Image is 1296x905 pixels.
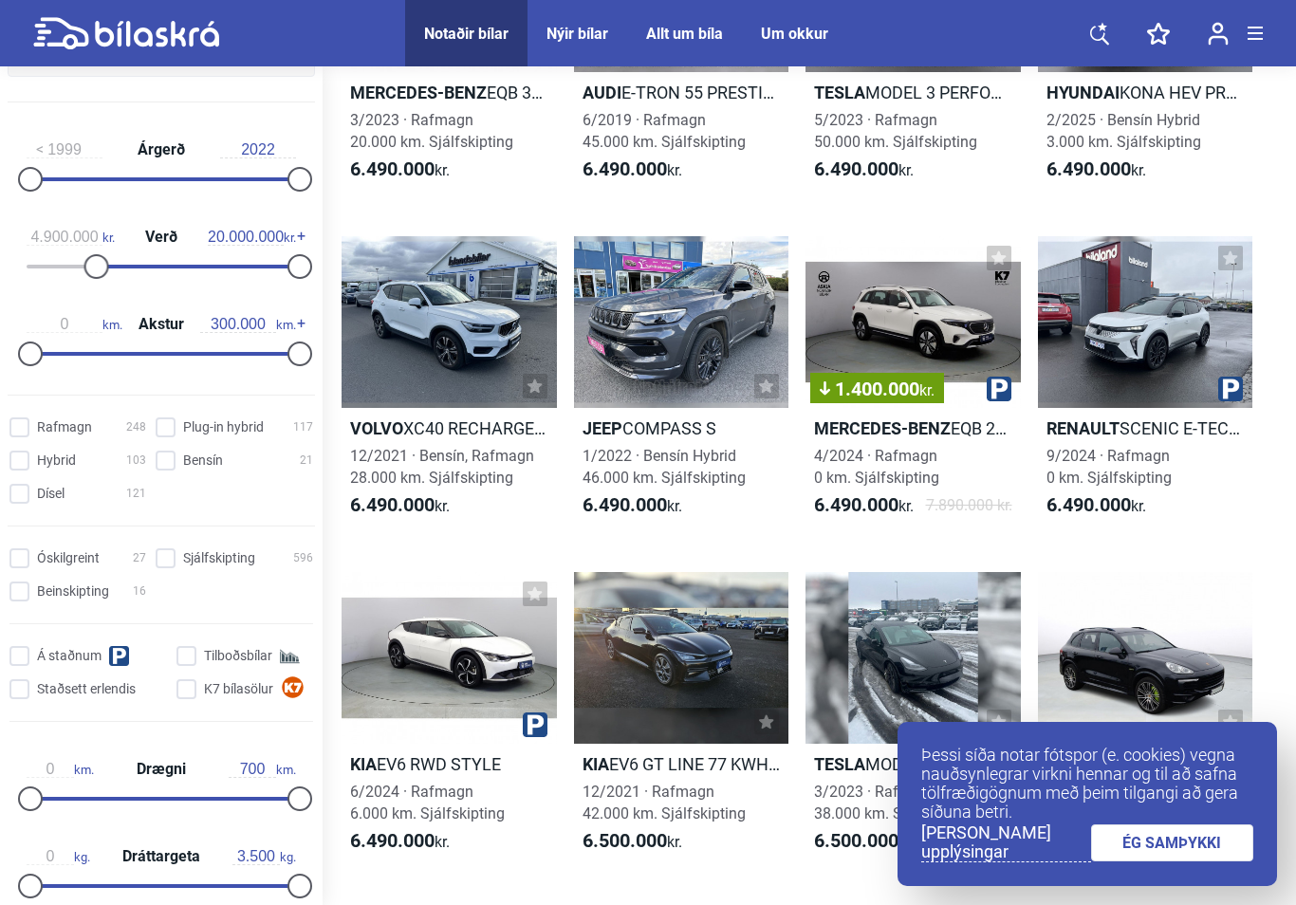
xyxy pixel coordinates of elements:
[926,494,1012,517] span: 7.890.000 kr.
[37,582,109,601] span: Beinskipting
[27,316,122,333] span: km.
[133,548,146,568] span: 27
[134,317,189,332] span: Akstur
[183,451,223,471] span: Bensín
[1038,82,1253,103] h2: KONA HEV PREMIUM
[574,572,789,870] a: KiaEV6 GT LINE 77 KWH RWD12/2021 · Rafmagn42.000 km. Sjálfskipting6.500.000kr.
[814,418,951,438] b: Mercedes-Benz
[342,753,557,775] h2: EV6 RWD STYLE
[761,25,828,43] a: Um okkur
[814,493,898,516] b: 6.490.000
[814,783,977,822] span: 3/2023 · Rafmagn 38.000 km. Sjálfskipting
[37,417,92,437] span: Rafmagn
[583,158,682,181] span: kr.
[350,830,450,853] span: kr.
[126,484,146,504] span: 121
[300,451,313,471] span: 21
[350,829,435,852] b: 6.490.000
[805,572,1021,870] a: TeslaMODEL 3 PEFORMANCE3/2023 · Rafmagn38.000 km. Sjálfskipting6.500.000kr.
[814,447,939,487] span: 4/2024 · Rafmagn 0 km. Sjálfskipting
[921,823,1091,862] a: [PERSON_NAME] upplýsingar
[1046,158,1146,181] span: kr.
[229,761,296,778] span: km.
[126,451,146,471] span: 103
[919,381,935,399] span: kr.
[574,417,789,439] h2: COMPASS S
[37,646,102,666] span: Á staðnum
[232,848,296,865] span: kg.
[342,82,557,103] h2: EQB 300 4MATIC PROGRESSIVE
[574,82,789,103] h2: E-TRON 55 PRESTIGE
[583,783,746,822] span: 12/2021 · Rafmagn 42.000 km. Sjálfskipting
[342,236,557,534] a: VolvoXC40 RECHARGE ULTIMATE12/2021 · Bensín, Rafmagn28.000 km. Sjálfskipting6.490.000kr.
[350,494,450,517] span: kr.
[118,849,205,864] span: Dráttargeta
[814,830,914,853] span: kr.
[350,158,450,181] span: kr.
[1091,824,1254,861] a: ÉG SAMÞYKKI
[132,762,191,777] span: Drægni
[27,761,94,778] span: km.
[37,484,65,504] span: Dísel
[805,82,1021,103] h2: MODEL 3 PERFORMANCE
[350,754,377,774] b: Kia
[814,111,977,151] span: 5/2023 · Rafmagn 50.000 km. Sjálfskipting
[200,316,296,333] span: km.
[350,493,435,516] b: 6.490.000
[820,379,935,398] span: 1.400.000
[1046,418,1120,438] b: Renault
[1046,83,1120,102] b: Hyundai
[583,447,746,487] span: 1/2022 · Bensín Hybrid 46.000 km. Sjálfskipting
[574,236,789,534] a: JeepCOMPASS S1/2022 · Bensín Hybrid46.000 km. Sjálfskipting6.490.000kr.
[204,646,272,666] span: Tilboðsbílar
[424,25,509,43] a: Notaðir bílar
[814,829,898,852] b: 6.500.000
[183,548,255,568] span: Sjálfskipting
[126,417,146,437] span: 248
[1046,494,1146,517] span: kr.
[1046,111,1201,151] span: 2/2025 · Bensín Hybrid 3.000 km. Sjálfskipting
[1208,22,1229,46] img: user-login.svg
[814,83,865,102] b: Tesla
[133,142,190,157] span: Árgerð
[1046,157,1131,180] b: 6.490.000
[1046,493,1131,516] b: 6.490.000
[37,679,136,699] span: Staðsett erlendis
[293,417,313,437] span: 117
[814,157,898,180] b: 6.490.000
[574,753,789,775] h2: EV6 GT LINE 77 KWH RWD
[646,25,723,43] a: Allt um bíla
[342,417,557,439] h2: XC40 RECHARGE ULTIMATE
[814,158,914,181] span: kr.
[805,753,1021,775] h2: MODEL 3 PEFORMANCE
[208,229,296,246] span: kr.
[133,582,146,601] span: 16
[37,548,100,568] span: Óskilgreint
[204,679,273,699] span: K7 bílasölur
[583,829,667,852] b: 6.500.000
[921,746,1253,822] p: Þessi síða notar fótspor (e. cookies) vegna nauðsynlegrar virkni hennar og til að safna tölfræðig...
[546,25,608,43] a: Nýir bílar
[805,417,1021,439] h2: EQB 250 PURE.
[350,783,505,822] span: 6/2024 · Rafmagn 6.000 km. Sjálfskipting
[583,83,621,102] b: Audi
[293,548,313,568] span: 596
[183,417,264,437] span: Plug-in hybrid
[583,418,622,438] b: Jeep
[350,157,435,180] b: 6.490.000
[350,83,487,102] b: Mercedes-Benz
[814,494,914,517] span: kr.
[583,493,667,516] b: 6.490.000
[583,830,682,853] span: kr.
[350,418,403,438] b: Volvo
[350,111,513,151] span: 3/2023 · Rafmagn 20.000 km. Sjálfskipting
[583,111,746,151] span: 6/2019 · Rafmagn 45.000 km. Sjálfskipting
[1038,236,1253,534] a: RenaultSCENIC E-TECH ELECTRIC ALPINE 87KWH9/2024 · Rafmagn0 km. Sjálfskipting6.490.000kr.
[27,229,115,246] span: kr.
[342,572,557,870] a: KiaEV6 RWD STYLE6/2024 · Rafmagn6.000 km. Sjálfskipting6.490.000kr.
[987,377,1011,401] img: parking.png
